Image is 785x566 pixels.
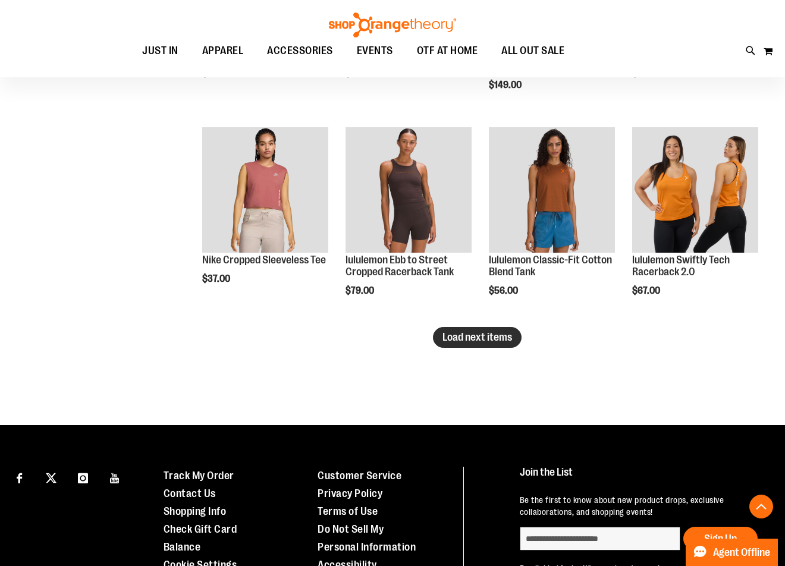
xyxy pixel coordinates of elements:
[442,331,512,343] span: Load next items
[749,495,773,518] button: Back To Top
[433,327,522,348] button: Load next items
[202,273,232,284] span: $37.00
[346,127,471,253] img: lululemon Ebb to Street Cropped Racerback Tank
[626,121,764,326] div: product
[318,470,401,482] a: Customer Service
[346,254,454,278] a: lululemon Ebb to Street Cropped Racerback Tank
[164,470,234,482] a: Track My Order
[483,121,620,326] div: product
[105,467,125,488] a: Visit our Youtube page
[202,127,328,254] a: Nike Cropped Sleeveless Tee
[318,523,416,553] a: Do Not Sell My Personal Information
[489,127,614,253] img: lululemon Classic-Fit Cotton Blend Tank
[318,488,382,499] a: Privacy Policy
[267,37,333,64] span: ACCESSORIES
[73,467,93,488] a: Visit our Instagram page
[632,127,758,254] a: lululemon Swiftly Tech Racerback 2.0
[196,121,334,315] div: product
[202,37,244,64] span: APPAREL
[683,527,758,551] button: Sign Up
[686,539,778,566] button: Agent Offline
[142,37,178,64] span: JUST IN
[632,127,758,253] img: lululemon Swiftly Tech Racerback 2.0
[357,37,393,64] span: EVENTS
[489,285,520,296] span: $56.00
[41,467,62,488] a: Visit our X page
[46,473,56,483] img: Twitter
[346,285,376,296] span: $79.00
[489,127,614,254] a: lululemon Classic-Fit Cotton Blend Tank
[632,254,730,278] a: lululemon Swiftly Tech Racerback 2.0
[704,533,737,545] span: Sign Up
[632,285,662,296] span: $67.00
[520,494,764,518] p: Be the first to know about new product drops, exclusive collaborations, and shopping events!
[346,127,471,254] a: lululemon Ebb to Street Cropped Racerback Tank
[318,505,378,517] a: Terms of Use
[501,37,564,64] span: ALL OUT SALE
[164,523,237,553] a: Check Gift Card Balance
[340,121,477,326] div: product
[713,547,770,558] span: Agent Offline
[9,467,30,488] a: Visit our Facebook page
[164,505,227,517] a: Shopping Info
[489,80,523,90] span: $149.00
[202,254,326,266] a: Nike Cropped Sleeveless Tee
[417,37,478,64] span: OTF AT HOME
[489,254,612,278] a: lululemon Classic-Fit Cotton Blend Tank
[327,12,458,37] img: Shop Orangetheory
[164,488,216,499] a: Contact Us
[202,127,328,253] img: Nike Cropped Sleeveless Tee
[520,527,680,551] input: enter email
[520,467,764,489] h4: Join the List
